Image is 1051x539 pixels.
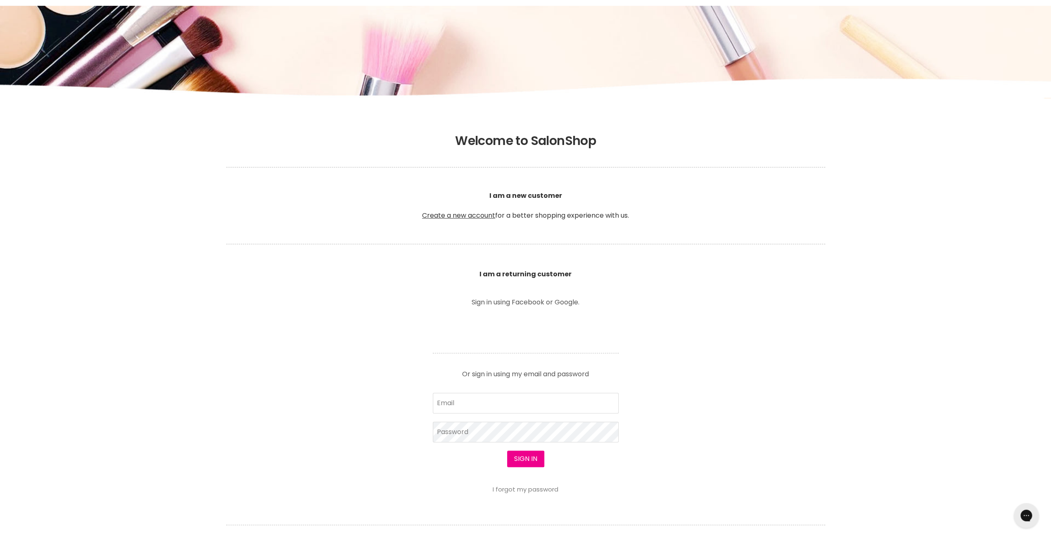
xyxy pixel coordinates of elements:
[433,364,619,378] p: Or sign in using my email and password
[489,191,562,200] b: I am a new customer
[433,299,619,306] p: Sign in using Facebook or Google.
[226,133,825,148] h1: Welcome to SalonShop
[433,317,619,340] iframe: Social Login Buttons
[493,485,558,494] a: I forgot my password
[507,451,544,467] button: Sign in
[422,211,495,220] a: Create a new account
[479,269,572,279] b: I am a returning customer
[226,171,825,240] p: for a better shopping experience with us.
[1010,500,1043,531] iframe: Gorgias live chat messenger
